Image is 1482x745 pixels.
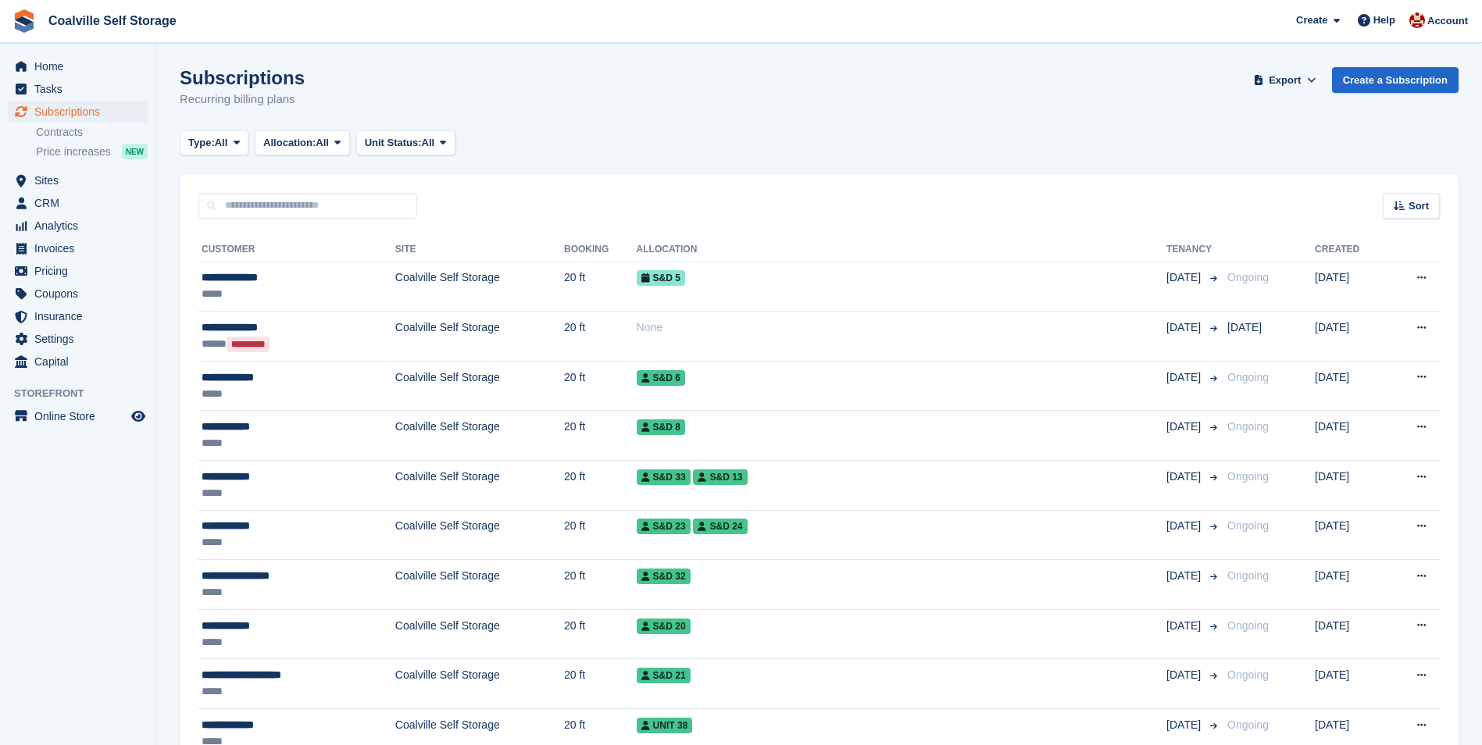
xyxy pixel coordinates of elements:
[198,237,395,262] th: Customer
[34,192,128,214] span: CRM
[395,262,564,312] td: Coalville Self Storage
[180,67,305,88] h1: Subscriptions
[8,192,148,214] a: menu
[637,370,685,386] span: S&D 6
[356,130,455,156] button: Unit Status: All
[564,609,637,659] td: 20 ft
[365,135,422,151] span: Unit Status:
[1166,568,1204,584] span: [DATE]
[1166,237,1221,262] th: Tenancy
[564,560,637,610] td: 20 ft
[395,312,564,362] td: Coalville Self Storage
[1166,469,1204,485] span: [DATE]
[34,260,128,282] span: Pricing
[1166,717,1204,733] span: [DATE]
[8,328,148,350] a: menu
[34,101,128,123] span: Subscriptions
[129,407,148,426] a: Preview store
[395,361,564,411] td: Coalville Self Storage
[422,135,435,151] span: All
[34,305,128,327] span: Insurance
[564,461,637,511] td: 20 ft
[1315,560,1387,610] td: [DATE]
[564,361,637,411] td: 20 ft
[1227,619,1269,632] span: Ongoing
[395,609,564,659] td: Coalville Self Storage
[564,237,637,262] th: Booking
[637,668,691,683] span: S&D 21
[637,718,693,733] span: Unit 38
[8,101,148,123] a: menu
[564,510,637,560] td: 20 ft
[1315,659,1387,709] td: [DATE]
[188,135,215,151] span: Type:
[637,419,685,435] span: S&D 8
[564,312,637,362] td: 20 ft
[1166,518,1204,534] span: [DATE]
[8,351,148,372] a: menu
[1227,569,1269,582] span: Ongoing
[34,169,128,191] span: Sites
[1315,411,1387,461] td: [DATE]
[180,91,305,109] p: Recurring billing plans
[1427,13,1468,29] span: Account
[1315,262,1387,312] td: [DATE]
[637,519,691,534] span: S&D 23
[693,469,747,485] span: S&D 13
[34,55,128,77] span: Home
[8,260,148,282] a: menu
[1296,12,1327,28] span: Create
[255,130,350,156] button: Allocation: All
[1373,12,1395,28] span: Help
[395,659,564,709] td: Coalville Self Storage
[1166,419,1204,435] span: [DATE]
[36,125,148,140] a: Contracts
[1315,609,1387,659] td: [DATE]
[564,411,637,461] td: 20 ft
[1166,319,1204,336] span: [DATE]
[564,262,637,312] td: 20 ft
[1227,470,1269,483] span: Ongoing
[8,55,148,77] a: menu
[34,215,128,237] span: Analytics
[180,130,248,156] button: Type: All
[395,510,564,560] td: Coalville Self Storage
[395,237,564,262] th: Site
[637,618,691,634] span: S&D 20
[395,560,564,610] td: Coalville Self Storage
[1409,198,1429,214] span: Sort
[8,78,148,100] a: menu
[14,386,155,401] span: Storefront
[34,351,128,372] span: Capital
[1315,237,1387,262] th: Created
[1227,519,1269,532] span: Ongoing
[215,135,228,151] span: All
[1315,361,1387,411] td: [DATE]
[12,9,36,33] img: stora-icon-8386f47178a22dfd0bd8f6a31ec36ba5ce8667c1dd55bd0f319d3a0aa187defe.svg
[1332,67,1459,93] a: Create a Subscription
[637,469,691,485] span: S&D 33
[36,143,148,160] a: Price increases NEW
[8,169,148,191] a: menu
[637,569,691,584] span: S&D 32
[8,237,148,259] a: menu
[8,283,148,305] a: menu
[1227,371,1269,383] span: Ongoing
[34,237,128,259] span: Invoices
[8,305,148,327] a: menu
[395,411,564,461] td: Coalville Self Storage
[316,135,329,151] span: All
[637,319,1167,336] div: None
[637,237,1167,262] th: Allocation
[8,215,148,237] a: menu
[8,405,148,427] a: menu
[263,135,316,151] span: Allocation:
[1315,510,1387,560] td: [DATE]
[1166,667,1204,683] span: [DATE]
[1227,321,1262,333] span: [DATE]
[1227,271,1269,283] span: Ongoing
[42,8,183,34] a: Coalville Self Storage
[1315,461,1387,511] td: [DATE]
[1269,73,1301,88] span: Export
[1166,618,1204,634] span: [DATE]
